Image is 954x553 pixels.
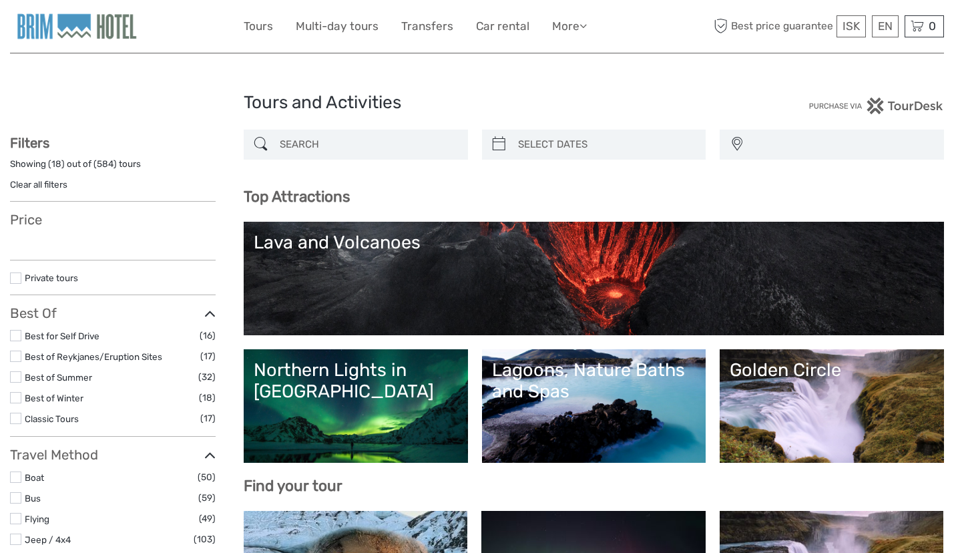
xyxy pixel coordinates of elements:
a: Transfers [401,17,453,36]
div: Golden Circle [730,359,934,381]
a: Flying [25,514,49,524]
span: (103) [194,532,216,547]
span: (16) [200,328,216,343]
a: More [552,17,587,36]
h3: Price [10,212,216,228]
h3: Travel Method [10,447,216,463]
div: Northern Lights in [GEOGRAPHIC_DATA] [254,359,458,403]
img: General Info: [10,10,141,43]
input: SELECT DATES [513,133,700,156]
h3: Best Of [10,305,216,321]
a: Tours [244,17,273,36]
a: Lava and Volcanoes [254,232,934,325]
label: 584 [97,158,113,170]
span: (49) [199,511,216,526]
div: Showing ( ) out of ( ) tours [10,158,216,178]
span: 0 [927,19,938,33]
a: Jeep / 4x4 [25,534,71,545]
a: Northern Lights in [GEOGRAPHIC_DATA] [254,359,458,453]
a: Best of Reykjanes/Eruption Sites [25,351,162,362]
a: Car rental [476,17,529,36]
span: (59) [198,490,216,506]
input: SEARCH [274,133,461,156]
a: Private tours [25,272,78,283]
h1: Tours and Activities [244,92,711,114]
a: Boat [25,472,44,483]
a: Best of Summer [25,372,92,383]
span: (17) [200,411,216,426]
img: PurchaseViaTourDesk.png [808,98,944,114]
span: (50) [198,470,216,485]
b: Top Attractions [244,188,350,206]
a: Lagoons, Nature Baths and Spas [492,359,696,453]
a: Best for Self Drive [25,331,99,341]
a: Multi-day tours [296,17,379,36]
div: Lagoons, Nature Baths and Spas [492,359,696,403]
span: (32) [198,369,216,385]
a: Best of Winter [25,393,83,403]
label: 18 [51,158,61,170]
span: ISK [843,19,860,33]
strong: Filters [10,135,49,151]
a: Golden Circle [730,359,934,453]
a: Bus [25,493,41,504]
span: (17) [200,349,216,364]
b: Find your tour [244,477,342,495]
span: (18) [199,390,216,405]
div: EN [872,15,899,37]
a: Clear all filters [10,179,67,190]
div: Lava and Volcanoes [254,232,934,253]
span: Best price guarantee [710,15,833,37]
a: Classic Tours [25,413,79,424]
